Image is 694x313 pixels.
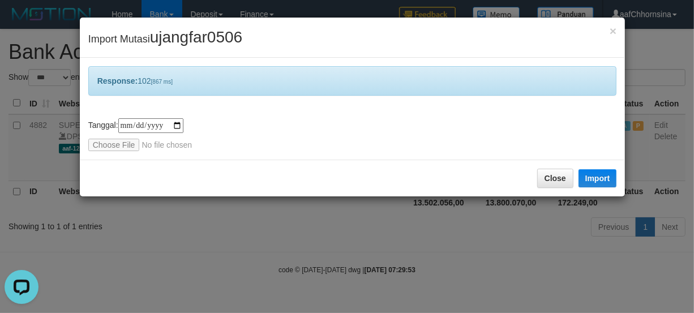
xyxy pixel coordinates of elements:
button: Import [579,169,617,187]
b: Response: [97,76,138,85]
div: 102 [88,66,617,96]
span: Import Mutasi [88,33,243,45]
span: [867 ms] [151,79,173,85]
button: Close [610,25,616,37]
span: × [610,24,616,37]
div: Tanggal: [88,118,617,151]
button: Close [537,169,573,188]
span: ujangfar0506 [150,28,242,46]
button: Open LiveChat chat widget [5,5,38,38]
